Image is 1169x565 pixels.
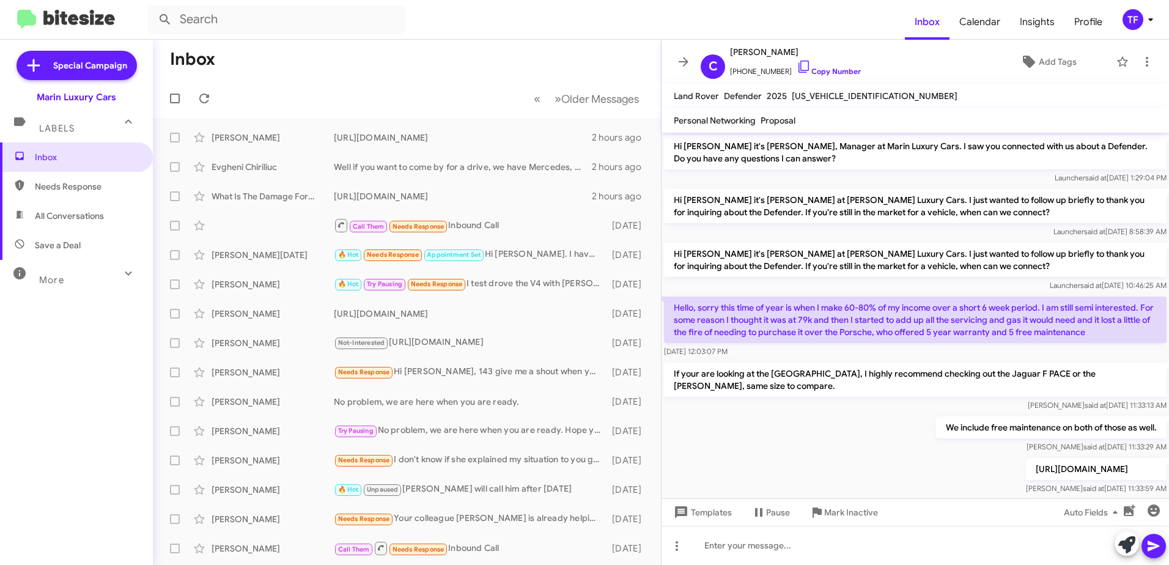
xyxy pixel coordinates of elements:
[1055,173,1167,182] span: Launcher [DATE] 1:29:04 PM
[607,396,651,408] div: [DATE]
[607,454,651,467] div: [DATE]
[674,90,719,102] span: Land Rover
[334,190,592,202] div: [URL][DOMAIN_NAME]
[338,456,390,464] span: Needs Response
[664,297,1167,343] p: Hello, sorry this time of year is when I make 60-80% of my income over a short 6 week period. I a...
[148,5,405,34] input: Search
[334,218,607,233] div: Inbound Call
[1039,51,1077,73] span: Add Tags
[17,51,137,80] a: Special Campaign
[170,50,215,69] h1: Inbox
[212,337,334,349] div: [PERSON_NAME]
[212,366,334,379] div: [PERSON_NAME]
[792,90,957,102] span: [US_VEHICLE_IDENTIFICATION_NUMBER]
[1050,281,1167,290] span: Launcher [DATE] 10:46:25 AM
[393,545,444,553] span: Needs Response
[35,151,139,163] span: Inbox
[212,425,334,437] div: [PERSON_NAME]
[39,123,75,134] span: Labels
[334,336,607,350] div: [URL][DOMAIN_NAME]
[212,396,334,408] div: [PERSON_NAME]
[338,368,390,376] span: Needs Response
[824,501,878,523] span: Mark Inactive
[1053,227,1167,236] span: Launcher [DATE] 8:58:39 AM
[761,115,795,126] span: Proposal
[607,220,651,232] div: [DATE]
[664,243,1167,277] p: Hi [PERSON_NAME] it's [PERSON_NAME] at [PERSON_NAME] Luxury Cars. I just wanted to follow up brie...
[662,501,742,523] button: Templates
[797,67,861,76] a: Copy Number
[212,484,334,496] div: [PERSON_NAME]
[1083,484,1104,493] span: said at
[1064,4,1112,40] span: Profile
[526,86,548,111] button: Previous
[607,513,651,525] div: [DATE]
[334,541,607,556] div: Inbound Call
[1112,9,1156,30] button: TF
[1026,458,1167,480] p: [URL][DOMAIN_NAME]
[212,278,334,290] div: [PERSON_NAME]
[1083,442,1105,451] span: said at
[367,280,402,288] span: Try Pausing
[986,51,1110,73] button: Add Tags
[1027,442,1167,451] span: [PERSON_NAME] [DATE] 11:33:29 AM
[592,190,651,202] div: 2 hours ago
[35,210,104,222] span: All Conversations
[671,501,732,523] span: Templates
[1064,501,1123,523] span: Auto Fields
[411,280,463,288] span: Needs Response
[338,486,359,493] span: 🔥 Hot
[1085,401,1106,410] span: said at
[334,396,607,408] div: No problem, we are here when you are ready.
[334,308,607,320] div: [URL][DOMAIN_NAME]
[1080,281,1102,290] span: said at
[39,275,64,286] span: More
[367,486,399,493] span: Unpaused
[592,161,651,173] div: 2 hours ago
[212,454,334,467] div: [PERSON_NAME]
[1010,4,1064,40] a: Insights
[35,180,139,193] span: Needs Response
[427,251,481,259] span: Appointment Set
[212,308,334,320] div: [PERSON_NAME]
[936,416,1167,438] p: We include free maintenance on both of those as well.
[338,427,374,435] span: Try Pausing
[334,161,592,173] div: Well if you want to come by for a drive, we have Mercedes, BMW's Porsche's all on our lot as well...
[334,482,607,497] div: [PERSON_NAME] will call him after [DATE]
[767,90,787,102] span: 2025
[1123,9,1143,30] div: TF
[905,4,950,40] a: Inbox
[534,91,540,106] span: «
[1085,173,1107,182] span: said at
[730,59,861,78] span: [PHONE_NUMBER]
[607,366,651,379] div: [DATE]
[367,251,419,259] span: Needs Response
[1028,401,1167,410] span: [PERSON_NAME] [DATE] 11:33:13 AM
[730,45,861,59] span: [PERSON_NAME]
[338,251,359,259] span: 🔥 Hot
[393,223,444,231] span: Needs Response
[212,542,334,555] div: [PERSON_NAME]
[212,249,334,261] div: [PERSON_NAME][DATE]
[334,277,607,291] div: I test drove the V4 with [PERSON_NAME] the other day. Will circle back with him in late November,...
[547,86,646,111] button: Next
[664,347,728,356] span: [DATE] 12:03:07 PM
[35,239,81,251] span: Save a Deal
[607,249,651,261] div: [DATE]
[950,4,1010,40] a: Calendar
[674,115,756,126] span: Personal Networking
[766,501,790,523] span: Pause
[742,501,800,523] button: Pause
[709,57,718,76] span: C
[212,131,334,144] div: [PERSON_NAME]
[334,424,607,438] div: No problem, we are here when you are ready. Hope you have a great weekend!
[212,513,334,525] div: [PERSON_NAME]
[338,545,370,553] span: Call Them
[664,135,1167,169] p: Hi [PERSON_NAME] it's [PERSON_NAME], Manager at Marin Luxury Cars. I saw you connected with us ab...
[664,363,1167,397] p: If your are looking at the [GEOGRAPHIC_DATA], I highly recommend checking out the Jaguar F PACE o...
[334,248,607,262] div: Hi [PERSON_NAME]. I have an appointment with [PERSON_NAME] [DATE]. Thank you
[334,131,592,144] div: [URL][DOMAIN_NAME]
[338,339,385,347] span: Not-Interested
